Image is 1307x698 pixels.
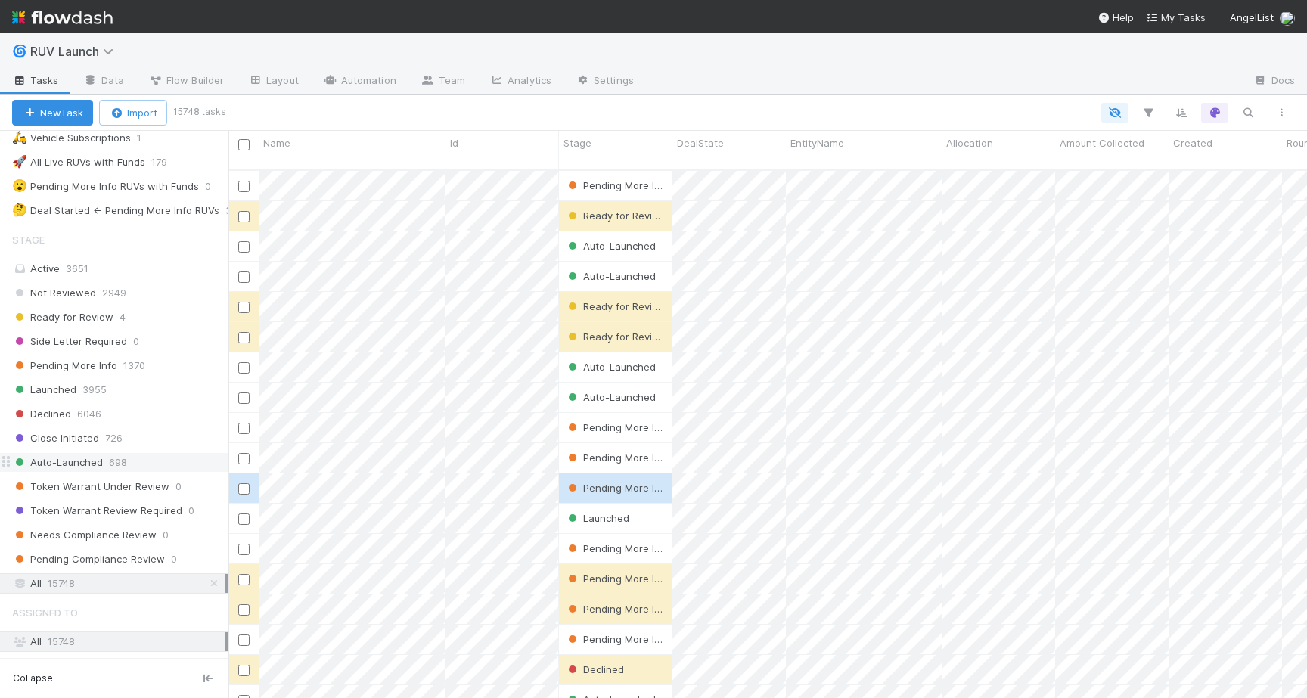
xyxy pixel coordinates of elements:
[238,483,250,495] input: Toggle Row Selected
[565,330,666,343] span: Ready for Review
[1230,11,1274,23] span: AngelList
[565,208,665,223] div: Ready for Review
[12,155,27,168] span: 🚀
[565,421,670,433] span: Pending More Info
[1173,135,1212,150] span: Created
[175,477,182,496] span: 0
[77,405,101,423] span: 6046
[109,453,127,472] span: 698
[12,284,96,302] span: Not Reviewed
[13,672,53,685] span: Collapse
[946,135,993,150] span: Allocation
[238,604,250,616] input: Toggle Row Selected
[565,238,656,253] div: Auto-Launched
[565,572,670,585] span: Pending More Info
[238,181,250,192] input: Toggle Row Selected
[171,550,177,569] span: 0
[105,429,123,448] span: 726
[205,177,226,196] span: 0
[238,332,250,343] input: Toggle Row Selected
[12,177,199,196] div: Pending More Info RUVs with Funds
[565,603,670,615] span: Pending More Info
[30,44,121,59] span: RUV Launch
[12,405,71,423] span: Declined
[565,631,665,647] div: Pending More Info
[1060,135,1144,150] span: Amount Collected
[238,544,250,555] input: Toggle Row Selected
[565,450,665,465] div: Pending More Info
[565,361,656,373] span: Auto-Launched
[12,131,27,144] span: 🛵
[12,526,157,544] span: Needs Compliance Review
[12,100,93,126] button: NewTask
[565,541,665,556] div: Pending More Info
[565,209,666,222] span: Ready for Review
[565,178,665,193] div: Pending More Info
[565,391,656,403] span: Auto-Launched
[173,105,226,119] small: 15748 tasks
[565,300,666,312] span: Ready for Review
[238,423,250,434] input: Toggle Row Selected
[677,135,724,150] span: DealState
[12,501,182,520] span: Token Warrant Review Required
[565,270,656,282] span: Auto-Launched
[12,356,117,375] span: Pending More Info
[565,240,656,252] span: Auto-Launched
[99,100,167,126] button: Import
[565,571,665,586] div: Pending More Info
[408,70,477,94] a: Team
[12,5,113,30] img: logo-inverted-e16ddd16eac7371096b0.svg
[137,129,157,147] span: 1
[1280,11,1295,26] img: avatar_15e6a745-65a2-4f19-9667-febcb12e2fc8.png
[565,359,656,374] div: Auto-Launched
[238,392,250,404] input: Toggle Row Selected
[790,135,844,150] span: EntityName
[12,550,165,569] span: Pending Compliance Review
[148,73,224,88] span: Flow Builder
[12,632,225,651] div: All
[188,501,194,520] span: 0
[12,179,27,192] span: 😮
[136,70,236,94] a: Flow Builder
[565,329,665,344] div: Ready for Review
[450,135,458,150] span: Id
[120,308,126,327] span: 4
[565,179,670,191] span: Pending More Info
[71,70,136,94] a: Data
[133,332,139,351] span: 0
[12,201,219,220] div: Deal Started <- Pending More Info RUVs
[565,482,670,494] span: Pending More Info
[565,420,665,435] div: Pending More Info
[565,601,665,616] div: Pending More Info
[92,656,116,675] span: 3065
[565,480,665,495] div: Pending More Info
[12,129,131,147] div: Vehicle Subscriptions
[12,477,169,496] span: Token Warrant Under Review
[12,656,225,675] div: Unassigned
[565,663,624,675] span: Declined
[477,70,563,94] a: Analytics
[238,634,250,646] input: Toggle Row Selected
[238,211,250,222] input: Toggle Row Selected
[236,70,311,94] a: Layout
[1146,11,1206,23] span: My Tasks
[565,268,656,284] div: Auto-Launched
[12,453,103,472] span: Auto-Launched
[238,574,250,585] input: Toggle Row Selected
[12,308,113,327] span: Ready for Review
[82,380,107,399] span: 3955
[151,153,182,172] span: 179
[238,453,250,464] input: Toggle Row Selected
[12,429,99,448] span: Close Initiated
[563,70,646,94] a: Settings
[163,526,169,544] span: 0
[1146,10,1206,25] a: My Tasks
[565,389,656,405] div: Auto-Launched
[238,513,250,525] input: Toggle Row Selected
[12,203,27,216] span: 🤔
[563,135,591,150] span: Stage
[102,284,126,302] span: 2949
[12,574,225,593] div: All
[48,574,75,593] span: 15748
[1241,70,1307,94] a: Docs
